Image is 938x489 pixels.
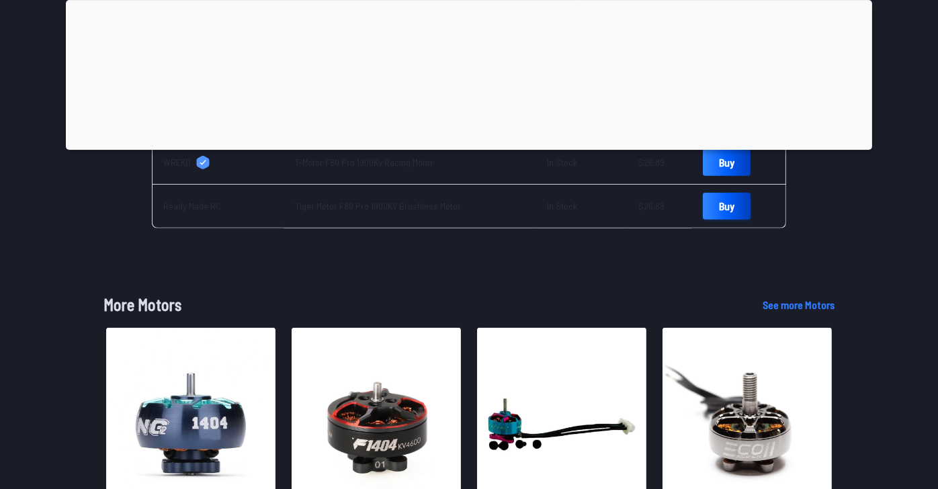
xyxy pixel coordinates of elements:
[628,141,692,185] td: $26.89
[628,185,692,228] td: $26.89
[163,199,273,213] a: Ready Made RC
[295,157,433,168] a: T-Motor F80 Pro 1900Kv Racing Motor
[163,156,273,169] a: WREKD
[703,149,751,176] a: Buy
[163,156,191,169] span: WREKD
[295,200,461,212] a: Tiger Motor F80 Pro 1900KV Brushless Motor
[103,293,741,317] h1: More Motors
[763,297,835,313] a: See more Motors
[163,199,221,213] span: Ready Made RC
[536,141,628,185] td: In Stock
[536,185,628,228] td: In Stock
[703,193,751,220] a: Buy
